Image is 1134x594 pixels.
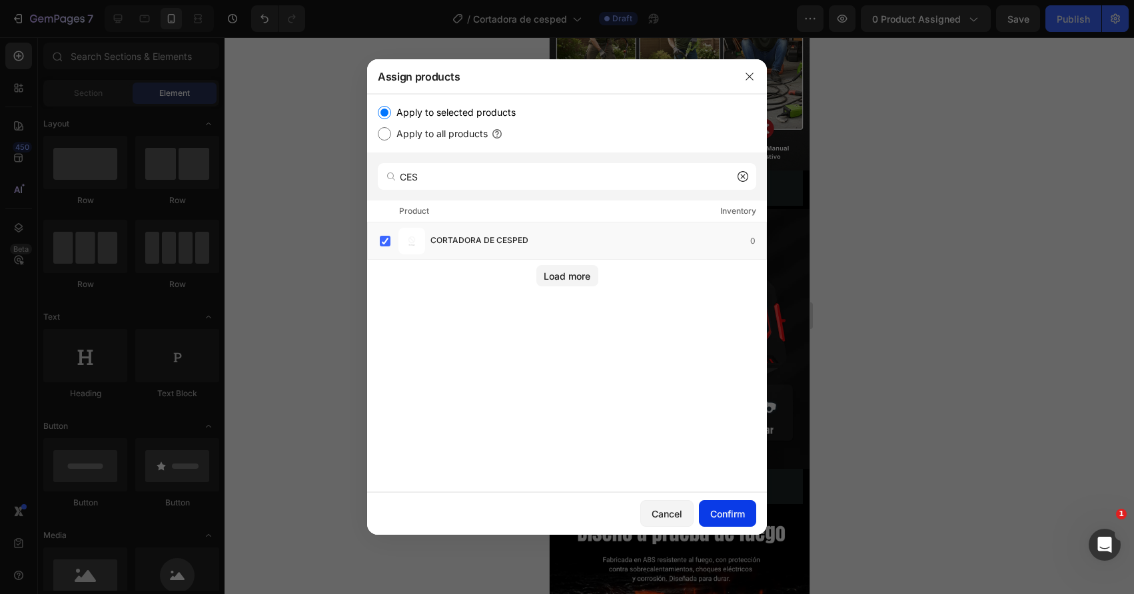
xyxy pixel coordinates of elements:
[544,269,590,283] div: Load more
[750,234,766,248] div: 0
[399,204,429,218] div: Product
[398,228,425,254] img: product-img
[378,163,756,190] input: Search products
[1089,529,1121,561] iframe: Intercom live chat
[391,126,488,142] label: Apply to all products
[536,265,598,286] button: Load more
[652,507,682,521] div: Cancel
[430,234,528,248] span: CORTADORA DE CESPED
[367,94,767,492] div: />
[1116,509,1127,519] span: 1
[7,144,253,158] p: Publish the page to see the content.
[391,105,516,121] label: Apply to selected products
[367,59,732,94] div: Assign products
[640,500,694,527] button: Cancel
[699,500,756,527] button: Confirm
[710,507,745,521] div: Confirm
[7,442,253,456] p: Publish the page to see the content.
[720,204,756,218] div: Inventory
